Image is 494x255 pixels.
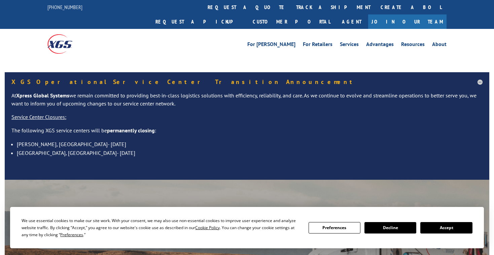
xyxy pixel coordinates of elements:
strong: Xpress Global Systems [16,92,69,99]
div: Cookie Consent Prompt [10,207,484,248]
button: Accept [420,222,472,233]
a: [PHONE_NUMBER] [47,4,82,10]
p: The following XGS service centers will be : [11,127,483,140]
a: Agent [335,14,368,29]
a: Resources [401,42,425,49]
a: Services [340,42,359,49]
b: Visibility, transparency, and control for your entire supply chain. [48,206,289,246]
a: Join Our Team [368,14,447,29]
a: About [432,42,447,49]
a: Advantages [366,42,394,49]
a: Customer Portal [248,14,335,29]
a: For Retailers [303,42,332,49]
strong: permanently closing [107,127,155,134]
h5: XGS Operational Service Center Transition Announcement [11,79,483,85]
div: We use essential cookies to make our site work. With your consent, we may also use non-essential ... [22,217,300,238]
button: Decline [364,222,416,233]
span: Cookie Policy [195,225,220,230]
button: Preferences [309,222,360,233]
li: [GEOGRAPHIC_DATA], [GEOGRAPHIC_DATA]- [DATE] [17,148,483,157]
a: Request a pickup [150,14,248,29]
li: [PERSON_NAME], [GEOGRAPHIC_DATA]- [DATE] [17,140,483,148]
a: For [PERSON_NAME] [247,42,295,49]
p: At we remain committed to providing best-in-class logistics solutions with efficiency, reliabilit... [11,92,483,113]
span: Preferences [60,232,83,238]
u: Service Center Closures: [11,114,66,120]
